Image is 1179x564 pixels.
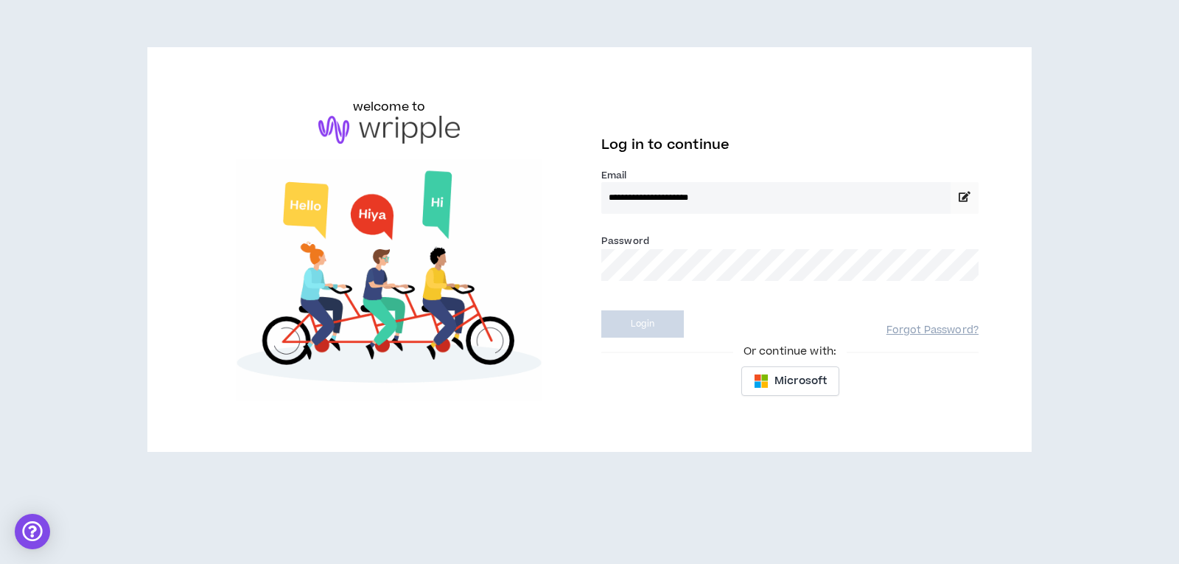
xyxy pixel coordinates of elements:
[601,310,684,338] button: Login
[733,344,847,360] span: Or continue with:
[15,514,50,549] div: Open Intercom Messenger
[200,159,578,401] img: Welcome to Wripple
[601,136,730,154] span: Log in to continue
[601,234,649,248] label: Password
[601,169,979,182] label: Email
[318,116,460,144] img: logo-brand.png
[886,324,979,338] a: Forgot Password?
[741,366,839,396] button: Microsoft
[353,98,426,116] h6: welcome to
[774,373,827,389] span: Microsoft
